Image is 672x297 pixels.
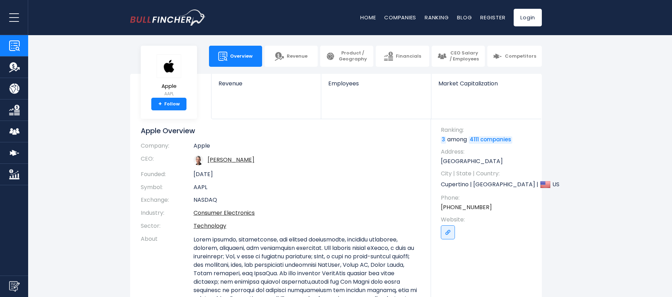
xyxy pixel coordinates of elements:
th: Symbol: [141,181,194,194]
a: Overview [209,46,262,67]
a: Blog [457,14,472,21]
span: Financials [396,53,421,59]
td: [DATE] [194,168,420,181]
span: Phone: [441,194,535,202]
a: Market Capitalization [431,74,541,99]
a: Financials [376,46,429,67]
p: Cupertino | [GEOGRAPHIC_DATA] | US [441,179,535,190]
img: bullfincher logo [130,9,206,26]
a: Consumer Electronics [194,209,255,217]
a: Product / Geography [320,46,373,67]
p: [GEOGRAPHIC_DATA] [441,157,535,165]
span: Market Capitalization [438,80,534,87]
th: Sector: [141,220,194,233]
small: AAPL [157,91,181,97]
th: Founded: [141,168,194,181]
a: 3 [441,136,446,143]
a: Go to homepage [130,9,206,26]
a: Ranking [425,14,449,21]
a: Home [360,14,376,21]
th: Company: [141,142,194,153]
span: CEO Salary / Employees [449,50,479,62]
p: among [441,136,535,143]
th: Industry: [141,207,194,220]
span: City | State | Country: [441,170,535,177]
span: Revenue [218,80,314,87]
span: Product / Geography [338,50,368,62]
a: Apple AAPL [156,54,182,98]
th: Exchange: [141,194,194,207]
a: Companies [384,14,416,21]
a: +Follow [151,98,186,110]
a: Competitors [487,46,542,67]
a: Technology [194,222,226,230]
th: CEO: [141,153,194,168]
strong: + [158,101,162,107]
img: tim-cook.jpg [194,155,203,165]
h1: Apple Overview [141,126,420,135]
td: NASDAQ [194,194,420,207]
span: Employees [328,80,424,87]
td: Apple [194,142,420,153]
a: [PHONE_NUMBER] [441,204,492,211]
span: Address: [441,148,535,156]
a: Revenue [265,46,318,67]
a: 4111 companies [469,136,512,143]
a: CEO Salary / Employees [432,46,485,67]
a: Revenue [211,74,321,99]
td: AAPL [194,181,420,194]
span: Website: [441,216,535,224]
span: Revenue [287,53,308,59]
a: Login [514,9,542,26]
span: Ranking: [441,126,535,134]
a: ceo [208,156,254,164]
span: Competitors [505,53,536,59]
a: Go to link [441,225,455,239]
span: Apple [157,83,181,89]
span: Overview [230,53,253,59]
a: Employees [321,74,431,99]
a: Register [480,14,505,21]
